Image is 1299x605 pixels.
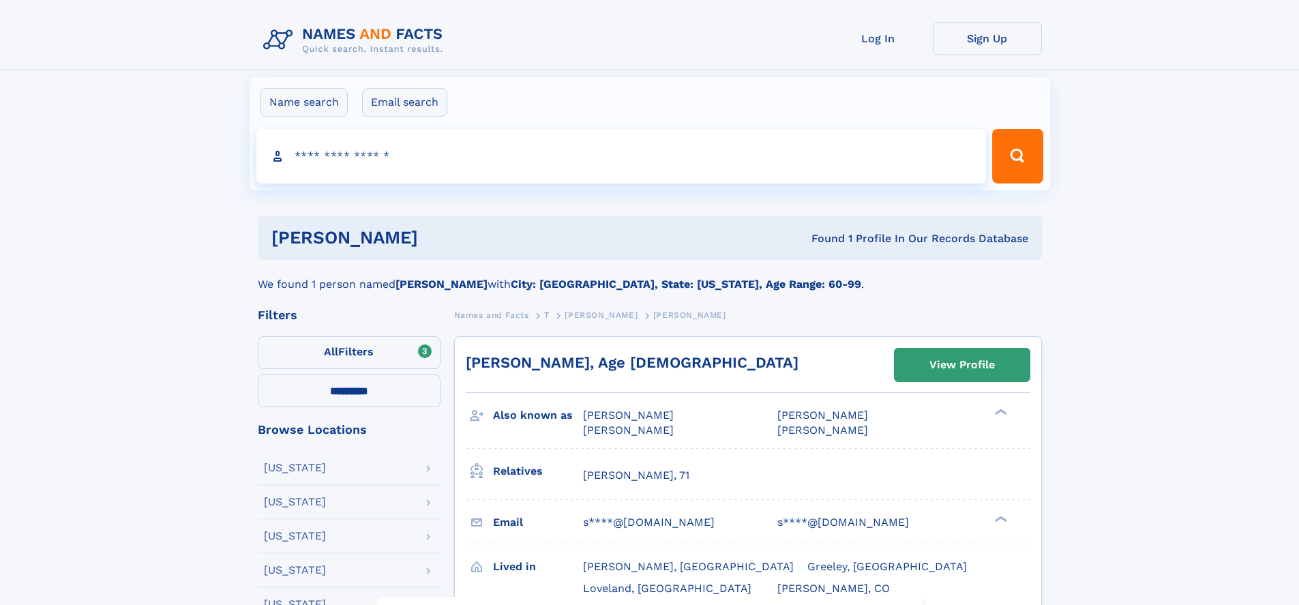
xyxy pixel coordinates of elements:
div: View Profile [929,349,995,381]
h3: Email [493,511,583,534]
h1: [PERSON_NAME] [271,229,615,246]
span: [PERSON_NAME] [583,409,674,422]
div: [US_STATE] [264,497,326,507]
span: [PERSON_NAME], [GEOGRAPHIC_DATA] [583,560,794,573]
a: View Profile [895,349,1030,381]
a: Names and Facts [454,306,529,323]
b: City: [GEOGRAPHIC_DATA], State: [US_STATE], Age Range: 60-99 [511,278,861,291]
div: [US_STATE] [264,531,326,542]
label: Filters [258,336,441,369]
a: [PERSON_NAME], Age [DEMOGRAPHIC_DATA] [466,354,798,371]
h3: Relatives [493,460,583,483]
div: [US_STATE] [264,565,326,576]
button: Search Button [992,129,1043,183]
a: Sign Up [933,22,1042,55]
h3: Also known as [493,404,583,427]
span: [PERSON_NAME] [777,409,868,422]
span: [PERSON_NAME], CO [777,582,890,595]
div: Filters [258,309,441,321]
span: Greeley, [GEOGRAPHIC_DATA] [807,560,967,573]
b: [PERSON_NAME] [395,278,488,291]
span: All [324,345,338,358]
a: [PERSON_NAME] [565,306,638,323]
span: [PERSON_NAME] [777,424,868,437]
span: [PERSON_NAME] [653,310,726,320]
span: T [544,310,550,320]
img: Logo Names and Facts [258,22,454,59]
label: Name search [260,88,348,117]
a: T [544,306,550,323]
h3: Lived in [493,555,583,578]
div: Browse Locations [258,424,441,436]
div: [US_STATE] [264,462,326,473]
label: Email search [362,88,447,117]
span: Loveland, [GEOGRAPHIC_DATA] [583,582,751,595]
div: We found 1 person named with . [258,260,1042,293]
span: [PERSON_NAME] [565,310,638,320]
div: Found 1 Profile In Our Records Database [614,231,1028,246]
div: ❯ [991,514,1008,523]
span: [PERSON_NAME] [583,424,674,437]
input: search input [256,129,987,183]
a: [PERSON_NAME], 71 [583,468,689,483]
div: ❯ [991,408,1008,417]
a: Log In [824,22,933,55]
